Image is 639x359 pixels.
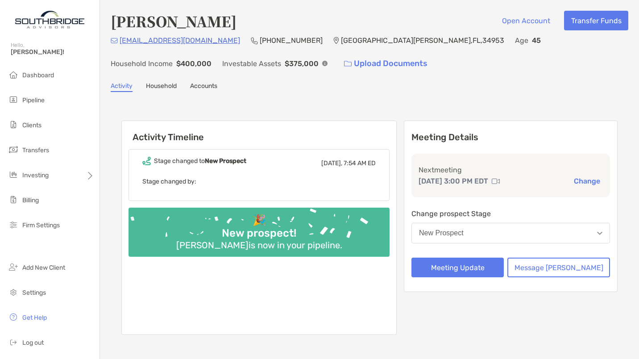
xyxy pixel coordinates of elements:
img: Location Icon [333,37,339,44]
button: Open Account [495,11,557,30]
p: [DATE] 3:00 PM EDT [419,175,488,187]
img: add_new_client icon [8,262,19,272]
p: [PHONE_NUMBER] [260,35,323,46]
button: Meeting Update [411,258,504,277]
button: Message [PERSON_NAME] [507,258,610,277]
span: Transfers [22,146,49,154]
img: Event icon [142,157,151,165]
img: firm-settings icon [8,219,19,230]
div: New prospect! [218,227,300,240]
a: Accounts [190,82,217,92]
div: 🎉 [249,214,270,227]
img: pipeline icon [8,94,19,105]
span: Settings [22,289,46,296]
p: [GEOGRAPHIC_DATA][PERSON_NAME] , FL , 34953 [341,35,504,46]
a: Household [146,82,177,92]
div: New Prospect [419,229,464,237]
span: Get Help [22,314,47,321]
img: logout icon [8,337,19,347]
img: Zoe Logo [11,4,89,36]
img: billing icon [8,194,19,205]
p: Meeting Details [411,132,610,143]
div: [PERSON_NAME] is now in your pipeline. [173,240,346,250]
p: Age [515,35,528,46]
a: Activity [111,82,133,92]
h4: [PERSON_NAME] [111,11,237,31]
img: investing icon [8,169,19,180]
img: transfers icon [8,144,19,155]
img: clients icon [8,119,19,130]
h6: Activity Timeline [122,121,396,142]
span: Dashboard [22,71,54,79]
img: settings icon [8,287,19,297]
p: Stage changed by: [142,176,376,187]
img: button icon [344,61,352,67]
button: Change [571,176,603,186]
button: Transfer Funds [564,11,628,30]
span: [DATE], [321,159,342,167]
div: Stage changed to [154,157,246,165]
span: Billing [22,196,39,204]
p: $375,000 [285,58,319,69]
span: Clients [22,121,41,129]
img: Email Icon [111,38,118,43]
span: Log out [22,339,44,346]
p: Household Income [111,58,173,69]
img: communication type [492,178,500,185]
img: Info Icon [322,61,328,66]
span: Firm Settings [22,221,60,229]
b: New Prospect [205,157,246,165]
p: [EMAIL_ADDRESS][DOMAIN_NAME] [120,35,240,46]
p: Change prospect Stage [411,208,610,219]
a: Upload Documents [338,54,433,73]
button: New Prospect [411,223,610,243]
span: 7:54 AM ED [344,159,376,167]
p: Next meeting [419,164,603,175]
span: [PERSON_NAME]! [11,48,94,56]
span: Pipeline [22,96,45,104]
p: $400,000 [176,58,212,69]
span: Investing [22,171,49,179]
img: Open dropdown arrow [597,232,602,235]
p: 45 [532,35,541,46]
img: get-help icon [8,312,19,322]
span: Add New Client [22,264,65,271]
img: dashboard icon [8,69,19,80]
p: Investable Assets [222,58,281,69]
img: Phone Icon [251,37,258,44]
